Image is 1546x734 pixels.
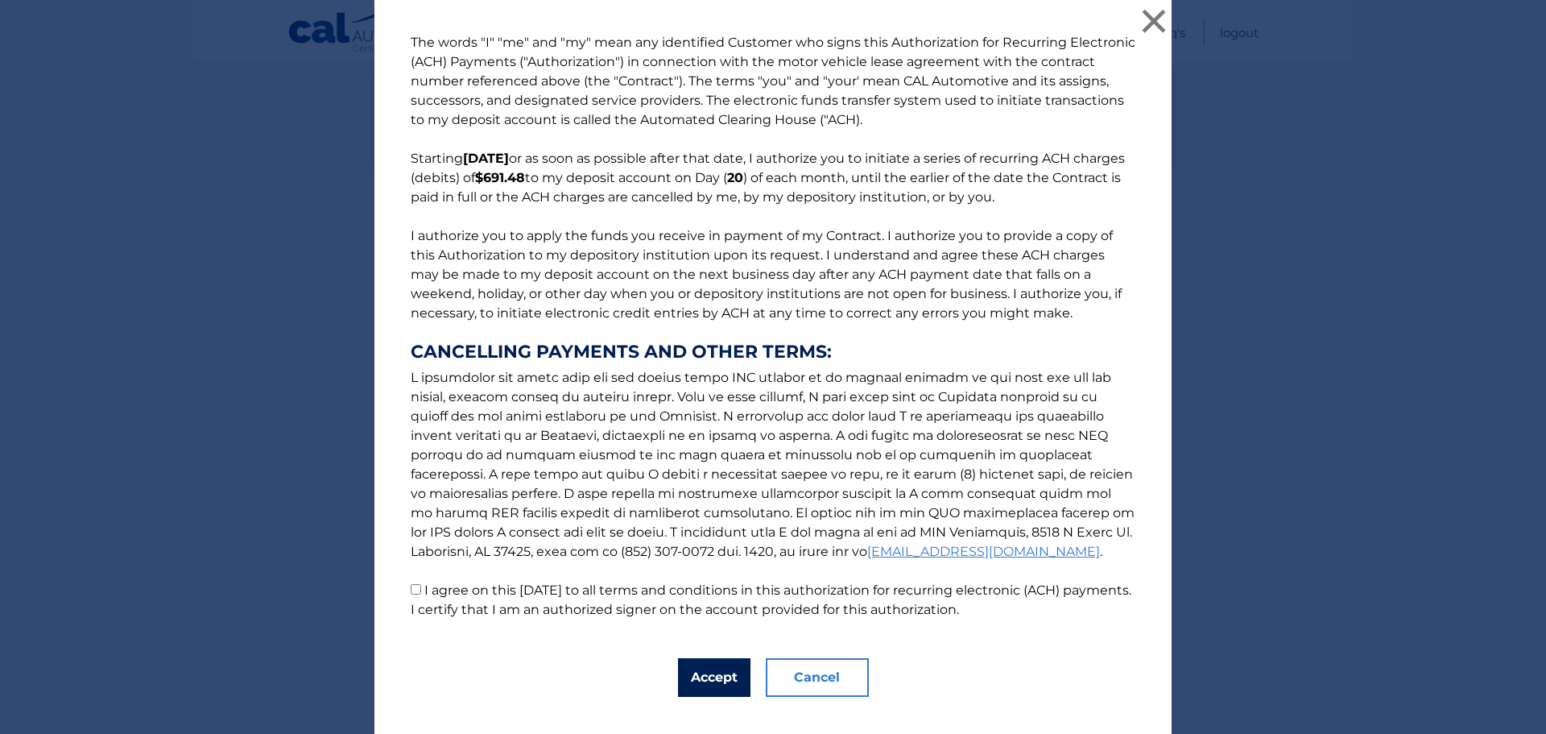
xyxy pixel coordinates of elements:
[395,33,1151,620] p: The words "I" "me" and "my" mean any identified Customer who signs this Authorization for Recurri...
[411,583,1131,617] label: I agree on this [DATE] to all terms and conditions in this authorization for recurring electronic...
[411,342,1135,362] strong: CANCELLING PAYMENTS AND OTHER TERMS:
[727,170,743,185] b: 20
[1138,5,1170,37] button: ×
[766,658,869,697] button: Cancel
[867,544,1100,559] a: [EMAIL_ADDRESS][DOMAIN_NAME]
[463,151,509,166] b: [DATE]
[678,658,750,697] button: Accept
[475,170,525,185] b: $691.48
